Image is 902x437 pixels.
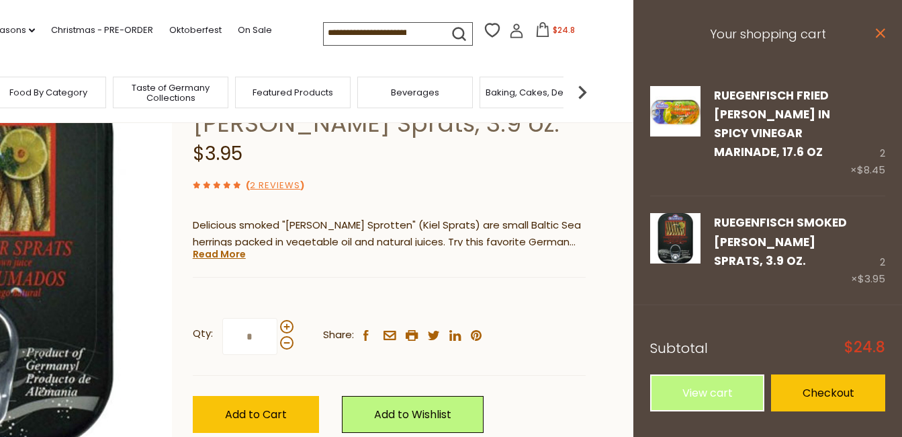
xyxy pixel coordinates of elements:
span: $3.95 [858,272,885,286]
a: Baking, Cakes, Desserts [486,87,590,97]
span: $24.8 [844,340,885,355]
h1: Ruegenfisch Smoked [PERSON_NAME] Sprats, 3.9 oz. [193,78,586,138]
a: Ruegenfisch Fried [PERSON_NAME] in Spicy Vinegar Marinade, 17.6 oz [714,87,830,161]
a: Food By Category [9,87,87,97]
a: Rugenfisch Smoked Kieler Sprats [650,213,701,288]
input: Qty: [222,318,277,355]
a: View cart [650,374,764,411]
a: Ruegenfisch Smoked [PERSON_NAME] Sprats, 3.9 oz. [714,214,847,269]
div: 2 × [850,86,885,180]
a: 2 Reviews [250,179,300,193]
button: Add to Cart [193,396,319,433]
img: Ruegenfisch Fried Herring in Spicy Vinegar Marinade [650,86,701,136]
a: Taste of Germany Collections [117,83,224,103]
img: Rugenfisch Smoked Kieler Sprats [650,213,701,264]
a: Checkout [771,374,885,411]
span: Add to Cart [225,407,287,422]
span: Delicious smoked "[PERSON_NAME] Sprotten" (Kiel Sprats) are small Baltic Sea herrings packed in v... [193,218,581,266]
span: Share: [323,327,354,344]
a: Oktoberfest [169,23,222,38]
span: Subtotal [650,339,708,358]
a: On Sale [238,23,272,38]
span: ( ) [246,179,304,192]
a: Christmas - PRE-ORDER [51,23,153,38]
a: Add to Wishlist [342,396,484,433]
a: Featured Products [253,87,333,97]
span: $8.45 [857,163,885,177]
button: $24.8 [527,22,584,42]
a: Ruegenfisch Fried Herring in Spicy Vinegar Marinade [650,86,701,180]
a: Read More [193,247,246,261]
span: $24.8 [553,24,575,36]
span: $3.95 [193,141,242,167]
a: Beverages [391,87,439,97]
strong: Qty: [193,325,213,342]
div: 2 × [851,213,885,288]
img: next arrow [569,79,596,106]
